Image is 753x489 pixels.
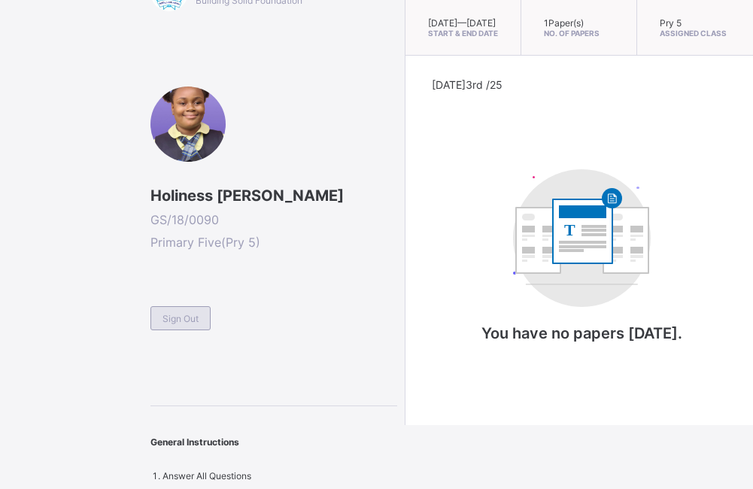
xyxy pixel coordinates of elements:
[660,29,730,38] span: Assigned Class
[428,17,496,29] span: [DATE] — [DATE]
[150,235,397,250] span: Primary Five ( Pry 5 )
[150,212,397,227] span: GS/18/0090
[162,313,199,324] span: Sign Out
[150,436,239,448] span: General Instructions
[432,154,733,372] div: You have no papers today.
[564,220,575,239] tspan: T
[428,29,498,38] span: Start & End Date
[432,324,733,342] p: You have no papers [DATE].
[162,470,251,481] span: Answer All Questions
[660,17,682,29] span: Pry 5
[150,187,397,205] span: Holiness [PERSON_NAME]
[544,17,584,29] span: 1 Paper(s)
[544,29,614,38] span: No. of Papers
[432,78,503,91] span: [DATE] 3rd /25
